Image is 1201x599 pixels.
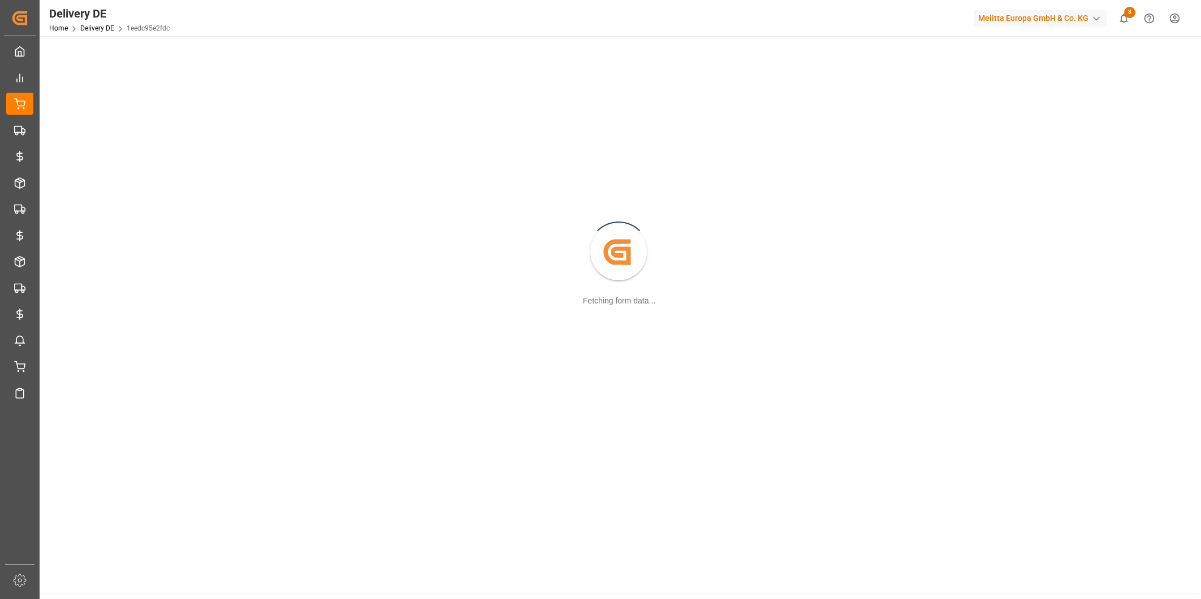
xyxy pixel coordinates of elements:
[49,24,68,32] a: Home
[1111,6,1137,31] button: show 3 new notifications
[583,295,655,307] div: Fetching form data...
[49,5,170,22] div: Delivery DE
[80,24,114,32] a: Delivery DE
[1137,6,1162,31] button: Help Center
[1124,7,1135,18] span: 3
[974,10,1107,27] div: Melitta Europa GmbH & Co. KG
[974,7,1111,29] button: Melitta Europa GmbH & Co. KG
